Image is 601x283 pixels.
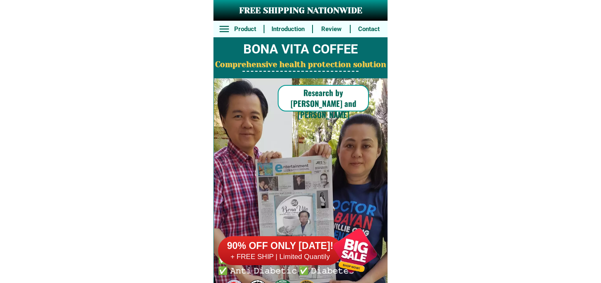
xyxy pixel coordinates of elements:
h6: Introduction [269,24,308,34]
h6: Review [317,24,345,34]
h6: Product [231,24,259,34]
h6: Contact [355,24,383,34]
h3: FREE SHIPPING NATIONWIDE [213,5,388,17]
h6: 90% OFF ONLY [DATE]! [218,240,342,252]
h6: + FREE SHIP | Limited Quantily [218,252,342,261]
h2: BONA VITA COFFEE [213,40,388,59]
h6: Research by [PERSON_NAME] and [PERSON_NAME] [278,87,369,120]
h2: Comprehensive health protection solution [213,59,388,71]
